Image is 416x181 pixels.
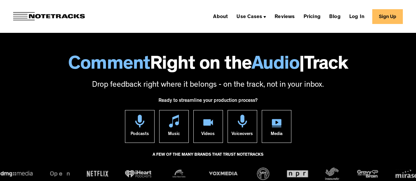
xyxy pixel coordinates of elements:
a: Voiceovers [228,110,257,143]
span: Comment [68,56,150,75]
a: Pricing [301,11,323,22]
a: Sign Up [372,9,403,24]
a: Music [159,110,189,143]
p: Drop feedback right where it belongs - on the track, not in your inbox. [7,80,409,91]
div: Music [168,127,180,143]
div: Use Cases [234,11,269,22]
span: | [299,56,304,75]
div: Voiceovers [232,127,253,143]
a: Media [262,110,291,143]
div: Use Cases [236,14,262,20]
span: Audio [252,56,300,75]
a: Blog [327,11,343,22]
div: Media [271,127,282,143]
div: Videos [201,127,215,143]
a: Videos [193,110,223,143]
a: Podcasts [125,110,155,143]
a: Reviews [272,11,297,22]
a: Log In [347,11,367,22]
a: About [210,11,231,22]
div: Podcasts [131,127,149,143]
div: Ready to streamline your production process? [159,94,257,110]
h1: Right on the Track [7,56,409,75]
div: A FEW OF THE MANY BRANDS THAT TRUST NOTETRACKS [153,149,263,167]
